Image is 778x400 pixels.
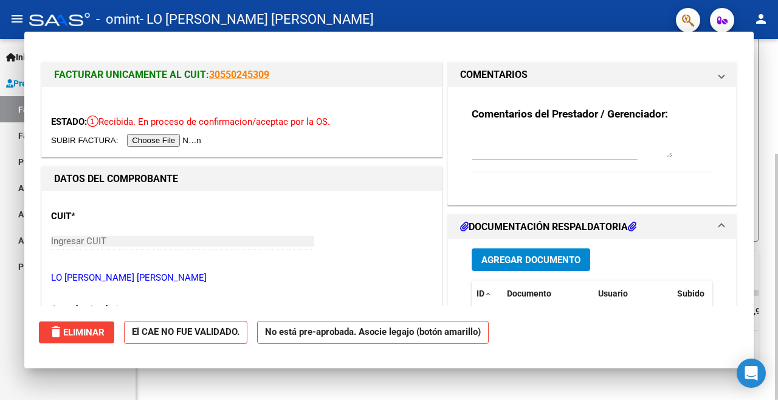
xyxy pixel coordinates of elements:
span: Usuario [598,289,628,298]
button: Eliminar [39,321,114,343]
p: Area destinado * [51,303,165,317]
span: - LO [PERSON_NAME] [PERSON_NAME] [140,6,374,33]
span: Inicio [6,51,37,64]
button: Agregar Documento [472,248,590,271]
span: ESTADO: [51,116,87,127]
mat-expansion-panel-header: COMENTARIOS [448,63,736,87]
p: CUIT [51,209,165,223]
span: Agregar Documento [481,254,580,265]
span: ID [477,289,484,298]
span: FACTURAR UNICAMENTE AL CUIT: [54,69,209,80]
strong: Comentarios del Prestador / Gerenciador: [472,108,668,120]
strong: El CAE NO FUE VALIDADO. [124,321,247,345]
span: Recibida. En proceso de confirmacion/aceptac por la OS. [87,116,330,127]
div: COMENTARIOS [448,87,736,205]
span: Eliminar [49,327,105,338]
mat-icon: menu [10,12,24,26]
datatable-header-cell: Documento [502,281,593,307]
datatable-header-cell: ID [472,281,502,307]
span: Prestadores / Proveedores [6,77,117,90]
h1: COMENTARIOS [460,68,528,82]
span: Documento [507,289,551,298]
a: 30550245309 [209,69,269,80]
span: - omint [96,6,140,33]
p: LO [PERSON_NAME] [PERSON_NAME] [51,271,433,285]
span: Subido [677,289,704,298]
h1: DOCUMENTACIÓN RESPALDATORIA [460,220,636,234]
mat-expansion-panel-header: DOCUMENTACIÓN RESPALDATORIA [448,215,736,239]
mat-icon: delete [49,325,63,339]
strong: DATOS DEL COMPROBANTE [54,173,178,184]
strong: No está pre-aprobada. Asocie legajo (botón amarillo) [257,321,489,345]
datatable-header-cell: Usuario [593,281,672,307]
datatable-header-cell: Subido [672,281,733,307]
mat-icon: person [754,12,768,26]
div: Open Intercom Messenger [737,359,766,388]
